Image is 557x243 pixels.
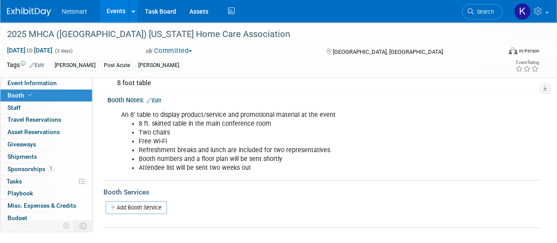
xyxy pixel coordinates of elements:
span: Tasks [7,178,22,185]
span: Event Information [7,79,57,86]
span: Asset Reservations [7,128,60,135]
div: In-Person [519,48,539,54]
li: 8 ft. skirted table in the main conference room [139,120,449,128]
td: Personalize Event Tab Strip [59,220,74,232]
a: Edit [30,62,44,68]
div: Event Format [461,46,539,59]
a: Event Information [0,77,92,89]
a: Playbook [0,187,92,199]
div: Booth Services [103,187,539,197]
li: Free Wi-Fi [139,137,449,146]
div: Booth Notes: [107,93,539,105]
a: Misc. Expenses & Credits [0,200,92,212]
a: Search [462,4,502,19]
span: (3 days) [54,48,73,54]
a: Tasks [0,176,92,187]
div: [PERSON_NAME] [136,61,182,70]
div: Post Acute [101,61,133,70]
li: Two chairs [139,128,449,137]
span: Sponsorships [7,165,54,172]
i: Booth reservation complete [28,93,33,97]
td: Tags [7,60,44,71]
a: Booth [0,90,92,101]
span: Giveaways [7,141,36,148]
span: Search [474,8,494,15]
div: Event Rating [515,60,539,65]
button: Committed [143,46,196,56]
div: 8 foot table [114,76,533,90]
span: Misc. Expenses & Credits [7,202,76,209]
span: [DATE] [DATE] [7,46,53,54]
a: Travel Reservations [0,114,92,126]
a: Giveaways [0,138,92,150]
span: Netsmart [62,8,87,15]
td: Toggle Event Tabs [74,220,92,232]
img: Kaitlyn Woicke [514,3,531,20]
span: Booth [7,92,34,99]
a: Edit [147,97,161,104]
img: ExhibitDay [7,7,51,16]
li: Booth numbers and a floor plan will be sent shortly [139,155,449,164]
div: 2025 MHCA ([GEOGRAPHIC_DATA]) [US_STATE] Home Care Association [4,26,494,42]
span: Staff [7,104,21,111]
span: Shipments [7,153,37,160]
a: Budget [0,212,92,224]
li: Attendee list will be sent two weeks out [139,164,449,172]
a: Shipments [0,151,92,163]
a: Staff [0,102,92,114]
a: Add Booth Service [106,201,167,214]
div: An 8’ table to display product/service and promotional material at the event [115,106,454,177]
a: Sponsorships1 [0,163,92,175]
span: [GEOGRAPHIC_DATA], [GEOGRAPHIC_DATA] [332,49,443,55]
span: Playbook [7,190,33,197]
span: Travel Reservations [7,116,61,123]
span: 1 [48,165,54,172]
span: Budget [7,214,27,221]
a: Asset Reservations [0,126,92,138]
div: [PERSON_NAME] [52,61,98,70]
li: Refreshment breaks and lunch are included for two representatives [139,146,449,155]
img: Format-Inperson.png [509,47,517,54]
span: to [26,47,34,54]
